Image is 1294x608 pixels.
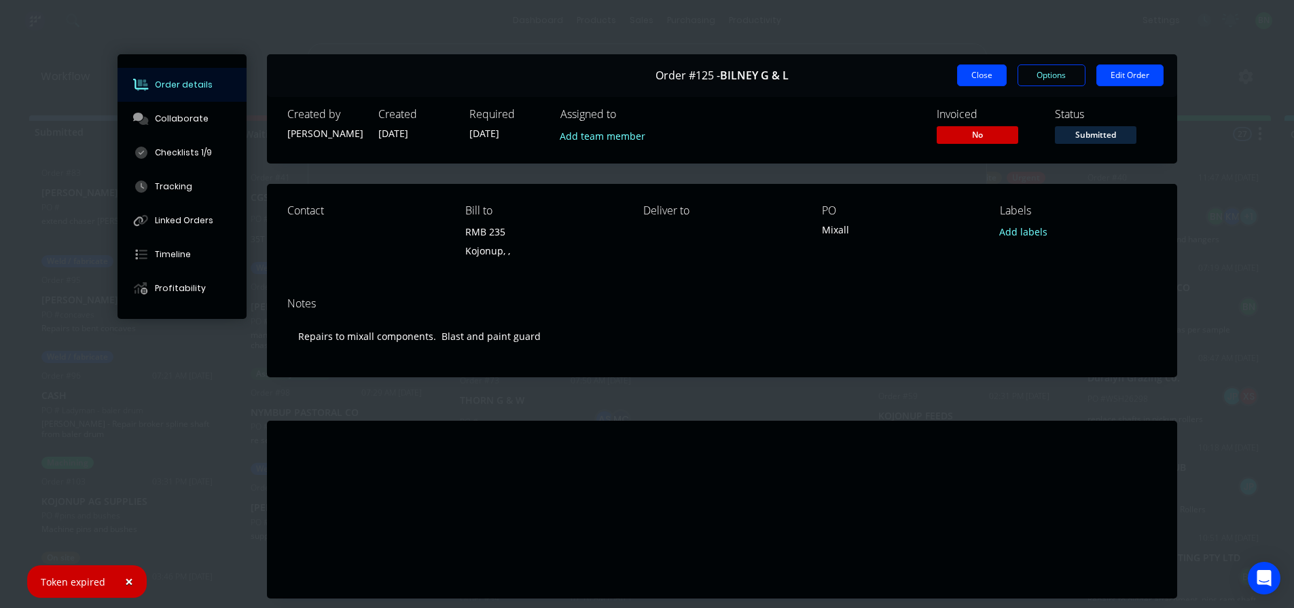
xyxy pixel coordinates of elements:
[822,204,978,217] div: PO
[287,297,1157,310] div: Notes
[643,204,799,217] div: Deliver to
[378,108,453,121] div: Created
[41,575,105,589] div: Token expired
[465,223,622,266] div: RMB 235Kojonup, ,
[378,127,408,140] span: [DATE]
[287,108,362,121] div: Created by
[1018,64,1085,86] button: Options
[552,126,652,145] button: Add team member
[111,565,147,598] button: Close
[465,204,622,217] div: Bill to
[118,136,247,170] button: Checklists 1/9
[655,69,720,82] span: Order #125 -
[287,204,444,217] div: Contact
[155,79,213,91] div: Order details
[155,248,191,261] div: Timeline
[287,126,362,140] div: [PERSON_NAME]
[1055,126,1136,147] button: Submitted
[118,102,247,136] button: Collaborate
[1248,562,1280,594] div: Open Intercom Messenger
[465,242,622,261] div: Kojonup, ,
[560,108,696,121] div: Assigned to
[155,113,209,125] div: Collaborate
[155,147,212,159] div: Checklists 1/9
[937,108,1039,121] div: Invoiced
[720,69,789,82] span: BILNEY G & L
[1096,64,1164,86] button: Edit Order
[155,214,213,227] div: Linked Orders
[992,223,1055,241] button: Add labels
[822,223,978,242] div: Mixall
[1055,126,1136,143] span: Submitted
[287,316,1157,357] div: Repairs to mixall components. Blast and paint guard
[125,572,133,591] span: ×
[155,282,206,294] div: Profitability
[957,64,1007,86] button: Close
[1000,204,1156,217] div: Labels
[118,170,247,204] button: Tracking
[560,126,653,145] button: Add team member
[469,127,499,140] span: [DATE]
[118,68,247,102] button: Order details
[465,223,622,242] div: RMB 235
[118,271,247,305] button: Profitability
[937,126,1018,143] span: No
[155,180,192,193] div: Tracking
[118,204,247,237] button: Linked Orders
[118,237,247,271] button: Timeline
[1055,108,1157,121] div: Status
[469,108,544,121] div: Required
